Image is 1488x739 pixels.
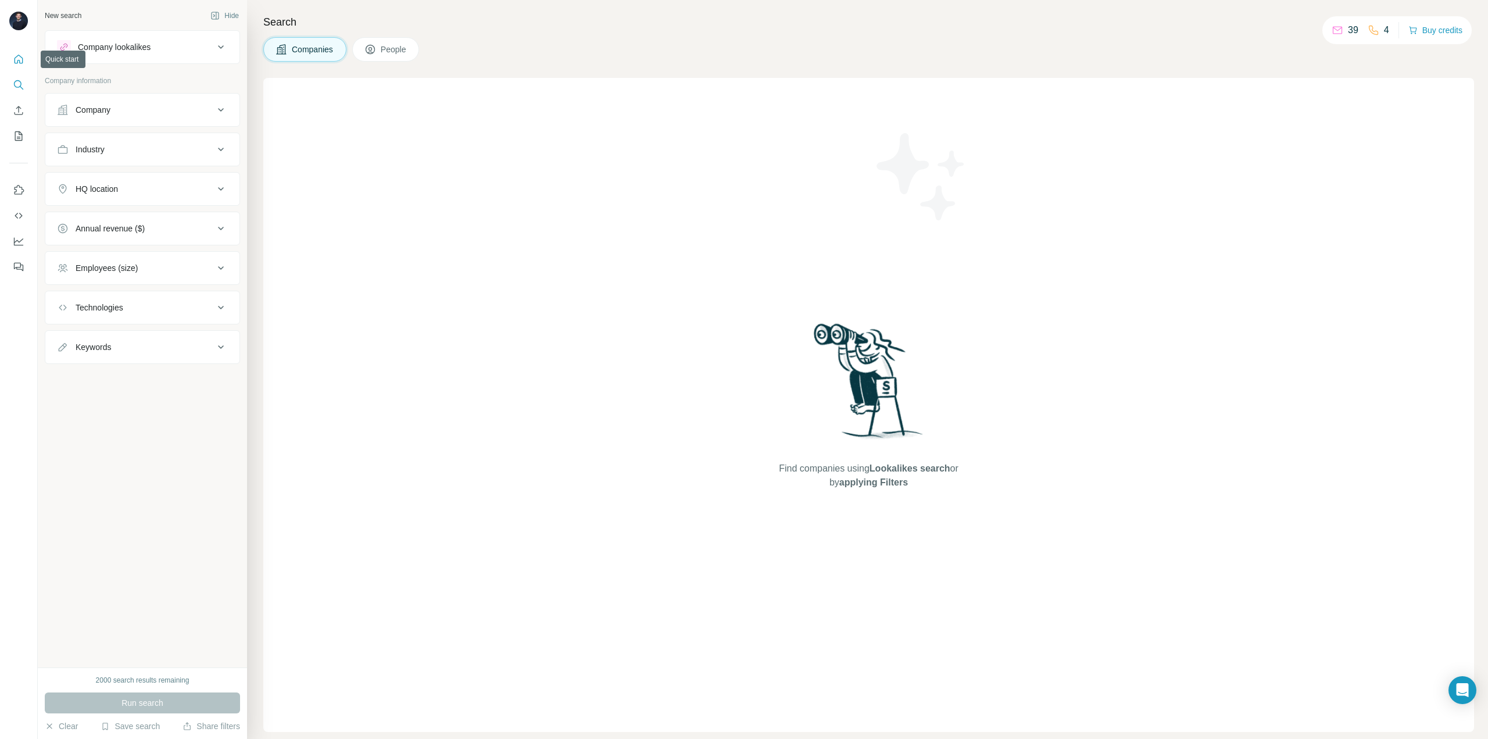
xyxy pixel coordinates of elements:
[1408,22,1462,38] button: Buy credits
[76,144,105,155] div: Industry
[45,135,239,163] button: Industry
[9,100,28,121] button: Enrich CSV
[45,254,239,282] button: Employees (size)
[78,41,151,53] div: Company lookalikes
[292,44,334,55] span: Companies
[76,262,138,274] div: Employees (size)
[45,215,239,242] button: Annual revenue ($)
[869,124,974,229] img: Surfe Illustration - Stars
[381,44,407,55] span: People
[45,96,239,124] button: Company
[45,333,239,361] button: Keywords
[9,126,28,147] button: My lists
[9,12,28,30] img: Avatar
[775,462,961,490] span: Find companies using or by
[76,341,111,353] div: Keywords
[101,720,160,732] button: Save search
[839,477,908,487] span: applying Filters
[9,205,28,226] button: Use Surfe API
[9,231,28,252] button: Dashboard
[45,175,239,203] button: HQ location
[202,7,247,24] button: Hide
[9,74,28,95] button: Search
[9,49,28,70] button: Quick start
[809,320,929,450] img: Surfe Illustration - Woman searching with binoculars
[45,76,240,86] p: Company information
[263,14,1474,30] h4: Search
[76,223,145,234] div: Annual revenue ($)
[9,256,28,277] button: Feedback
[45,10,81,21] div: New search
[45,720,78,732] button: Clear
[45,294,239,322] button: Technologies
[1384,23,1389,37] p: 4
[76,302,123,313] div: Technologies
[183,720,240,732] button: Share filters
[45,33,239,61] button: Company lookalikes
[1348,23,1358,37] p: 39
[9,180,28,201] button: Use Surfe on LinkedIn
[1448,676,1476,704] div: Open Intercom Messenger
[76,104,110,116] div: Company
[870,463,950,473] span: Lookalikes search
[76,183,118,195] div: HQ location
[96,675,189,686] div: 2000 search results remaining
